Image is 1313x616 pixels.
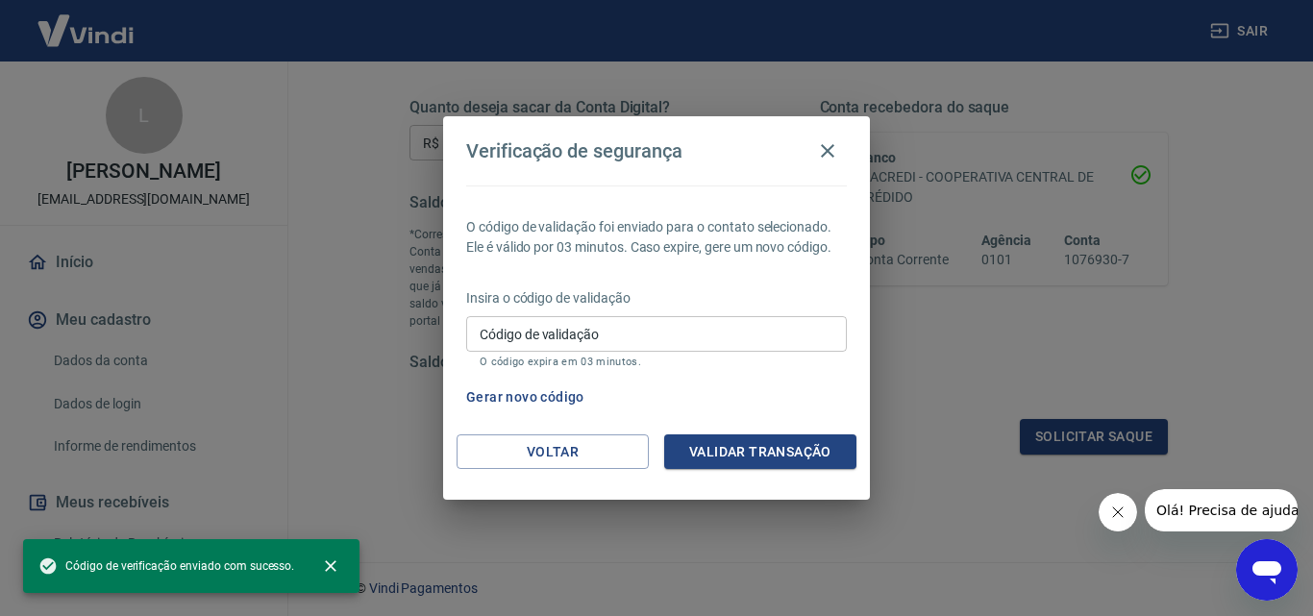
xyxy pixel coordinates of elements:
[12,13,161,29] span: Olá! Precisa de ajuda?
[466,217,847,258] p: O código de validação foi enviado para o contato selecionado. Ele é válido por 03 minutos. Caso e...
[1236,539,1298,601] iframe: Botão para abrir a janela de mensagens
[38,556,294,576] span: Código de verificação enviado com sucesso.
[480,356,833,368] p: O código expira em 03 minutos.
[466,139,682,162] h4: Verificação de segurança
[457,434,649,470] button: Voltar
[664,434,856,470] button: Validar transação
[310,545,352,587] button: close
[1099,493,1137,531] iframe: Fechar mensagem
[466,288,847,308] p: Insira o código de validação
[1145,489,1298,531] iframe: Mensagem da empresa
[458,380,592,415] button: Gerar novo código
